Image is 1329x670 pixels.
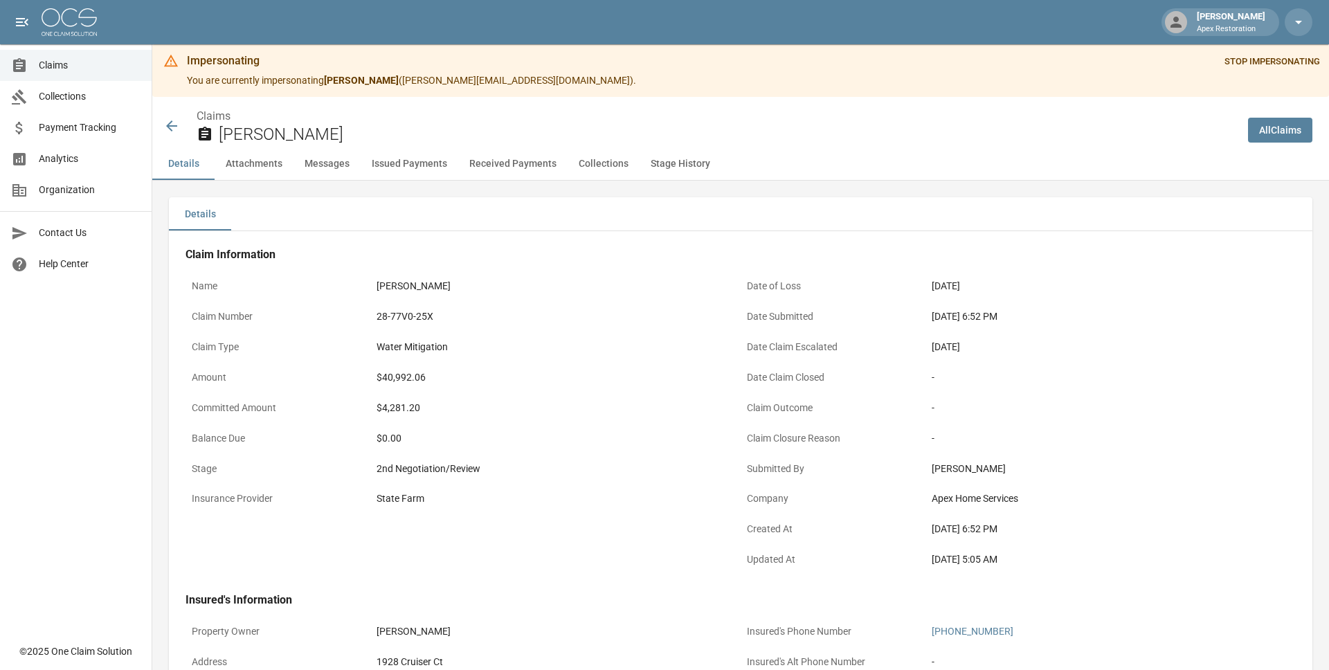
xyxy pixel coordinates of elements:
[186,248,1296,262] h4: Claim Information
[458,147,568,180] button: Received Payments
[932,655,1290,669] div: -
[741,455,925,482] p: Submitted By
[741,516,925,543] p: Created At
[377,462,734,476] div: 2nd Negotiation/Review
[377,309,734,324] div: 28-77V0-25X
[377,655,734,669] div: 1928 Cruiser Ct
[741,546,925,573] p: Updated At
[219,125,1237,145] h2: [PERSON_NAME]
[361,147,458,180] button: Issued Payments
[186,618,370,645] p: Property Owner
[1191,10,1271,35] div: [PERSON_NAME]
[377,431,734,446] div: $0.00
[8,8,36,36] button: open drawer
[932,552,1290,567] div: [DATE] 5:05 AM
[932,370,1290,385] div: -
[640,147,721,180] button: Stage History
[186,593,1296,607] h4: Insured's Information
[186,455,370,482] p: Stage
[377,279,734,293] div: [PERSON_NAME]
[741,303,925,330] p: Date Submitted
[932,401,1290,415] div: -
[39,58,141,73] span: Claims
[741,273,925,300] p: Date of Loss
[39,257,141,271] span: Help Center
[377,340,734,354] div: Water Mitigation
[186,395,370,422] p: Committed Amount
[169,197,1312,230] div: details tabs
[39,183,141,197] span: Organization
[377,491,734,506] div: State Farm
[152,147,1329,180] div: anchor tabs
[741,618,925,645] p: Insured's Phone Number
[932,491,1290,506] div: Apex Home Services
[741,334,925,361] p: Date Claim Escalated
[1197,24,1265,35] p: Apex Restoration
[377,624,734,639] div: [PERSON_NAME]
[215,147,293,180] button: Attachments
[932,626,1013,637] a: [PHONE_NUMBER]
[741,425,925,452] p: Claim Closure Reason
[932,431,1290,446] div: -
[932,462,1290,476] div: [PERSON_NAME]
[932,279,1290,293] div: [DATE]
[186,425,370,452] p: Balance Due
[324,75,399,86] strong: [PERSON_NAME]
[741,364,925,391] p: Date Claim Closed
[42,8,97,36] img: ocs-logo-white-transparent.png
[39,152,141,166] span: Analytics
[377,401,734,415] div: $4,281.20
[152,147,215,180] button: Details
[932,340,1290,354] div: [DATE]
[741,485,925,512] p: Company
[568,147,640,180] button: Collections
[186,334,370,361] p: Claim Type
[186,303,370,330] p: Claim Number
[197,109,230,123] a: Claims
[932,522,1290,536] div: [DATE] 6:52 PM
[187,53,636,69] div: Impersonating
[39,120,141,135] span: Payment Tracking
[741,395,925,422] p: Claim Outcome
[1221,51,1323,73] button: STOP IMPERSONATING
[1248,118,1312,143] a: AllClaims
[187,48,636,93] div: You are currently impersonating ( [PERSON_NAME][EMAIL_ADDRESS][DOMAIN_NAME] ).
[39,226,141,240] span: Contact Us
[186,364,370,391] p: Amount
[293,147,361,180] button: Messages
[169,197,231,230] button: Details
[932,309,1290,324] div: [DATE] 6:52 PM
[377,370,734,385] div: $40,992.06
[186,485,370,512] p: Insurance Provider
[39,89,141,104] span: Collections
[197,108,1237,125] nav: breadcrumb
[19,644,132,658] div: © 2025 One Claim Solution
[186,273,370,300] p: Name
